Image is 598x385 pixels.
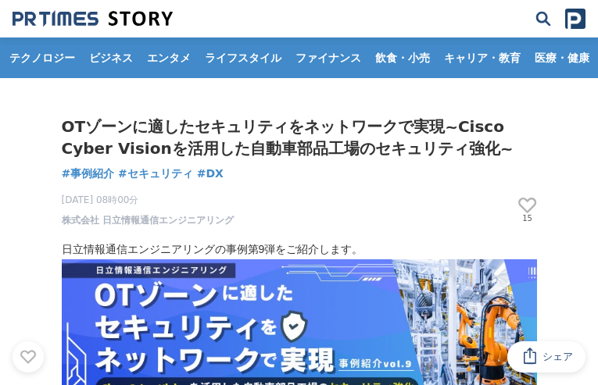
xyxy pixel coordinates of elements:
a: ライフスタイル [199,37,288,78]
img: 成果の裏側にあるストーリーをメディアに届ける [13,10,173,27]
span: シェア [542,350,573,364]
span: ビジネス [83,51,139,65]
span: ファイナンス [289,51,367,65]
p: 15 [518,215,537,223]
a: #DX [197,166,224,182]
a: ビジネス [83,37,139,78]
span: 医療・健康 [528,51,596,65]
a: ファイナンス [289,37,367,78]
span: キャリア・教育 [438,51,527,65]
button: シェア [507,341,585,373]
a: 株式会社 日立情報通信エンジニアリング [62,213,234,227]
a: 成果の裏側にあるストーリーをメディアに届ける 成果の裏側にあるストーリーをメディアに届ける [13,10,173,27]
span: #事例紹介 [62,166,115,181]
span: #DX [197,166,224,181]
p: 日立情報通信エンジニアリングの事例第9弾をご紹介します。 [62,240,537,259]
a: テクノロジー [3,37,81,78]
h1: OTゾーンに適したセキュリティをネットワークで実現~Cisco Cyber Visionを活用した自動車部品工場のセキュリティ強化~ [62,116,537,159]
a: #事例紹介 [62,166,115,182]
span: テクノロジー [3,51,81,65]
span: エンタメ [141,51,197,65]
span: #セキュリティ [118,166,193,181]
a: キャリア・教育 [438,37,527,78]
a: 医療・健康 [528,37,596,78]
span: ライフスタイル [199,51,288,65]
a: エンタメ [141,37,197,78]
span: [DATE] 08時00分 [62,193,234,207]
a: #セキュリティ [118,166,193,182]
span: 飲食・小売 [369,51,436,65]
img: prtimes [565,9,585,29]
a: 飲食・小売 [369,37,436,78]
